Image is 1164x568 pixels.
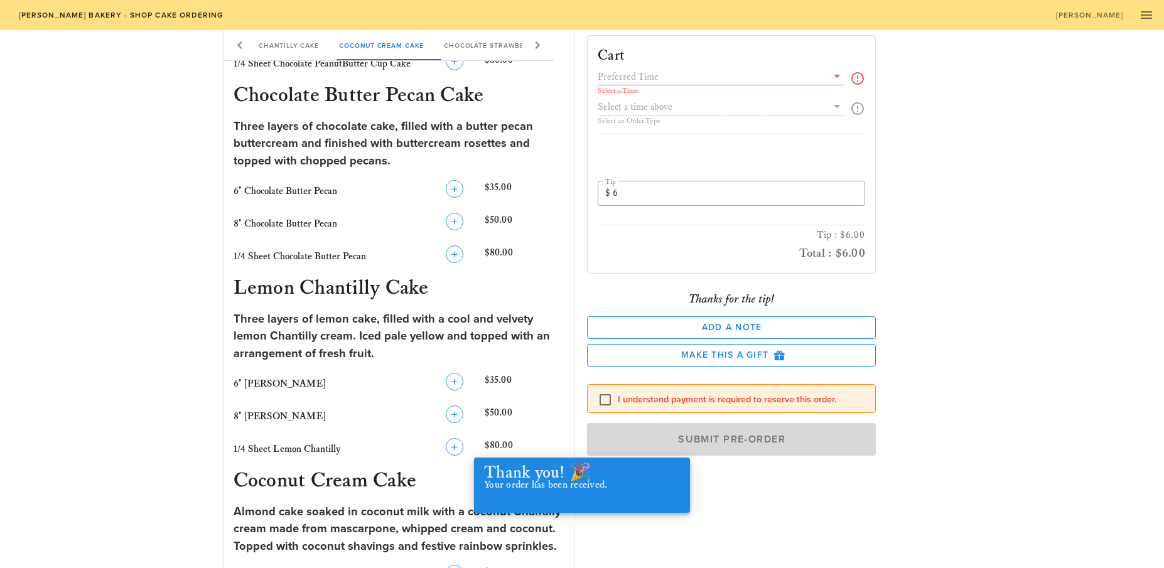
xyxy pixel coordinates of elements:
span: [PERSON_NAME] Bakery - Shop Cake Ordering [18,11,224,19]
span: 8" [PERSON_NAME] [234,410,326,422]
label: Tip [605,177,616,186]
h2: Total : $6.00 [598,243,865,263]
label: I understand payment is required to reserve this order. [618,394,865,406]
div: $35.00 [482,370,566,398]
span: Submit Pre-Order [601,433,861,446]
span: 8" Chocolate Butter Pecan [234,218,337,230]
div: Almond cake soaked in coconut milk with a coconut Chantilly cream made from mascarpone, whipped c... [234,503,564,555]
div: Thanks for the tip! [587,289,876,309]
div: Three layers of chocolate cake, filled with a butter pecan buttercream and finished with buttercr... [234,118,564,170]
div: $80.00 [482,243,566,271]
div: Three layers of lemon cake, filled with a cool and velvety lemon Chantilly cream. Iced pale yello... [234,311,564,363]
span: 6" [PERSON_NAME] [234,378,326,390]
input: Preferred Time [598,68,827,85]
div: $50.00 [482,210,566,238]
span: 6" Chocolate Butter Pecan [234,185,337,197]
div: Chocolate Strawberry Chantilly Cake [433,30,612,60]
a: [PERSON_NAME] [1047,6,1131,24]
div: $50.00 [482,403,566,431]
button: Submit Pre-Order [587,423,876,456]
span: 1/4 Sheet Chocolate Butter Pecan [234,250,366,262]
a: [PERSON_NAME] Bakery - Shop Cake Ordering [10,6,232,24]
div: $35.00 [482,178,566,205]
h3: Cart [598,46,639,66]
div: Coconut Cream Cake [329,30,434,60]
span: 1/4 Sheet Chocolate PeanutButter Cup Cake [234,58,411,70]
h3: Coconut Cream Cake [231,468,567,496]
h3: Tip : $6.00 [598,228,865,243]
span: 1/4 Sheet Lemon Chantilly [234,443,341,455]
div: Lemon Chantilly Cake [221,30,329,60]
div: Select a Time [598,87,844,95]
button: Make this a Gift [587,344,876,367]
span: Make this a Gift [598,350,865,361]
button: Add a Note [587,316,876,339]
div: $80.00 [482,436,566,463]
h3: Chocolate Butter Pecan Cake [231,83,567,110]
h1: Thank you! 🎉 [484,466,607,479]
span: Add a Note [598,322,865,333]
h3: Lemon Chantilly Cake [231,276,567,303]
div: $ [605,187,613,200]
h3: Your order has been received. [484,479,607,499]
span: [PERSON_NAME] [1055,11,1124,19]
div: $80.00 [482,50,566,78]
